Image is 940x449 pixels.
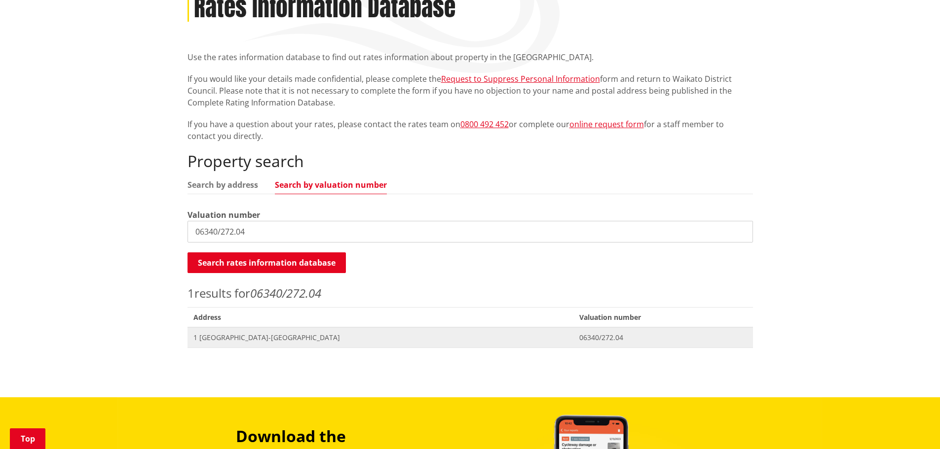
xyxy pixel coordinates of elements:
span: 1 [GEOGRAPHIC_DATA]-[GEOGRAPHIC_DATA] [193,333,568,343]
a: Request to Suppress Personal Information [441,73,600,84]
label: Valuation number [188,209,260,221]
button: Search rates information database [188,252,346,273]
span: 1 [188,285,194,301]
p: results for [188,284,753,302]
span: 06340/272.04 [579,333,747,343]
p: If you would like your details made confidential, please complete the form and return to Waikato ... [188,73,753,108]
a: 1 [GEOGRAPHIC_DATA]-[GEOGRAPHIC_DATA] 06340/272.04 [188,327,753,347]
span: Valuation number [573,307,752,327]
a: Search by valuation number [275,181,387,189]
p: If you have a question about your rates, please contact the rates team on or complete our for a s... [188,118,753,142]
a: online request form [569,119,644,130]
h2: Property search [188,152,753,171]
span: Address [188,307,574,327]
p: Use the rates information database to find out rates information about property in the [GEOGRAPHI... [188,51,753,63]
a: Top [10,428,45,449]
a: 0800 492 452 [460,119,509,130]
input: e.g. 03920/020.01A [188,221,753,242]
em: 06340/272.04 [250,285,321,301]
a: Search by address [188,181,258,189]
iframe: Messenger Launcher [895,408,930,443]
